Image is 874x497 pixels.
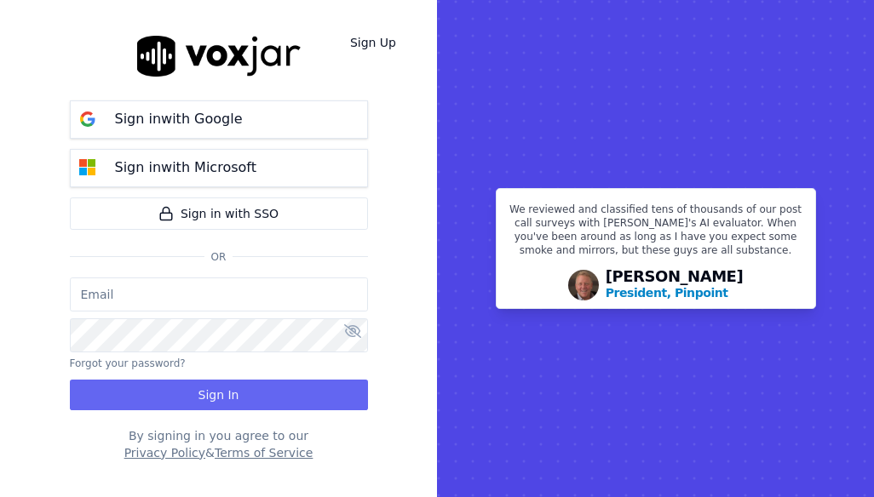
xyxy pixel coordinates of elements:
[71,151,105,185] img: microsoft Sign in button
[70,197,368,230] a: Sign in with SSO
[606,284,728,301] p: President, Pinpoint
[70,277,368,311] input: Email
[70,100,368,139] button: Sign inwith Google
[137,36,301,76] img: logo
[606,269,744,301] div: [PERSON_NAME]
[71,102,105,136] img: google Sign in button
[70,357,186,370] button: Forgot your password?
[70,380,368,410] button: Sign In
[215,444,313,461] button: Terms of Service
[124,444,205,461] button: Privacy Policy
[204,250,233,264] span: Or
[115,109,243,129] p: Sign in with Google
[115,157,256,178] p: Sign in with Microsoft
[507,203,805,264] p: We reviewed and classified tens of thousands of our post call surveys with [PERSON_NAME]'s AI eva...
[70,149,368,187] button: Sign inwith Microsoft
[70,427,368,461] div: By signing in you agree to our &
[336,27,410,58] a: Sign Up
[568,270,599,300] img: Avatar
